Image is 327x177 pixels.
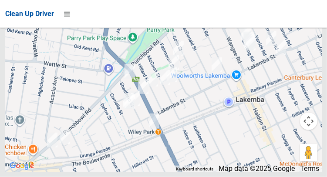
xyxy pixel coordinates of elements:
img: Google [7,160,36,172]
div: 19-21 McCourt Street, WILEY PARK NSW 2195<br>Status : Collected<br><a href="/driver/booking/47972... [163,64,181,86]
div: 37 Cornelia Street, WILEY PARK NSW 2195<br>Status : Collected<br><a href="/driver/booking/480318/... [120,90,137,111]
div: 10 Garrong Road, LAKEMBA NSW 2195<br>Status : AssignedToRoute<br><a href="/driver/booking/479752/... [242,32,259,54]
a: Terms (opens in new tab) [300,164,319,173]
div: 20 McCourt Street, WILEY PARK NSW 2195<br>Status : Collected<br><a href="/driver/booking/476907/c... [156,67,174,88]
div: 65-67 Shadforth Street, WILEY PARK NSW 2195<br>Status : AssignedToRoute<br><a href="/driver/booki... [121,60,138,82]
div: 26 Garrong Road, LAKEMBA NSW 2195<br>Status : AssignedToRoute<br><a href="/driver/booking/477949/... [237,23,255,44]
div: 29 King Georges Road, WILEY PARK NSW 2195<br>Status : Collected<br><a href="/driver/booking/47925... [135,76,152,97]
button: Keyboard shortcuts [176,166,213,172]
span: Clean Up Driver [5,10,54,18]
div: 3/38A Fairmount Street, LAKEMBA NSW 2195<br>Status : Collected<br><a href="/driver/booking/479924... [165,52,182,73]
div: 14 Garrong Road, LAKEMBA NSW 2195<br>Status : AssignedToRoute<br><a href="/driver/booking/479750/... [240,28,257,50]
span: Map data ©2025 Google [219,164,295,173]
div: 34-38 Shadforth Street, WILEY PARK NSW 2195<br>Status : Collected<br><a href="/driver/booking/476... [126,88,143,110]
div: 35 Cornelia Street, WILEY PARK NSW 2195<br>Status : Collected<br><a href="/driver/booking/480378/... [121,91,138,113]
button: Drag Pegman onto the map to open Street View [300,144,317,161]
a: Clean Up Driver [5,7,54,20]
div: 1-3 Shadforth Street, WILEY PARK NSW 2195<br>Status : AssignedToRoute<br><a href="/driver/booking... [145,110,163,132]
button: Map camera controls [300,113,317,130]
div: 7 MacDonald Street, LAKEMBA NSW 2195<br>Status : Collected<br><a href="/driver/booking/477780/com... [208,54,226,76]
a: Click to see this area on Google Maps [7,160,36,172]
div: 1/116-118 Lakemba Street, LAKEMBA NSW 2195<br>Status : AssignedToRoute<br><a href="/driver/bookin... [272,37,290,59]
div: 12 Garrong Road, LAKEMBA NSW 2195<br>Status : AssignedToRoute<br><a href="/driver/booking/479739/... [241,30,258,52]
div: 34 Hillard Street, WILEY PARK NSW 2195<br>Status : AssignedToRoute<br><a href="/driver/booking/48... [144,68,162,90]
div: 47 Fairmount Street, LAKEMBA NSW 2195<br>Status : Collected<br><a href="/driver/booking/474229/co... [170,37,187,59]
div: 5 Yerrick Road, LAKEMBA NSW 2195<br>Status : AssignedToRoute<br><a href="/driver/booking/479525/c... [263,28,280,50]
div: 744 Punchbowl Road, PUNCHBOWL NSW 2196<br>Status : IssuesWithCollection<br><a href="/driver/booki... [44,129,61,151]
div: 11 Dudley Street, PUNCHBOWL NSW 2196<br>Status : Collected<br><a href="/driver/booking/475222/com... [56,126,74,147]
